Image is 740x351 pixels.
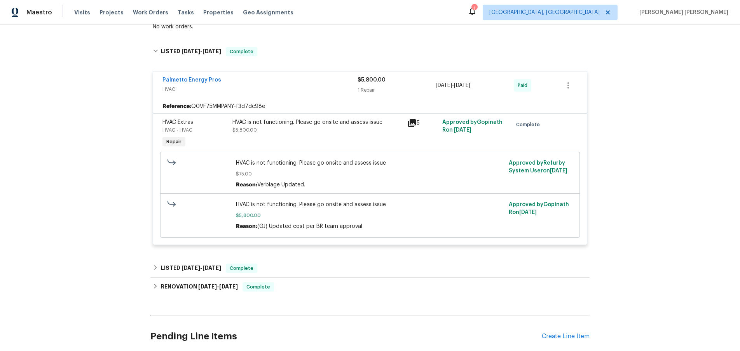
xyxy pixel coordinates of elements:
div: 1 Repair [358,86,436,94]
span: HVAC [162,85,358,93]
span: HVAC is not functioning. Please go onsite and assess issue [236,201,504,209]
div: No work orders. [153,23,587,31]
span: HVAC - HVAC [162,128,192,132]
span: [DATE] [202,49,221,54]
span: Verbiage Updated. [257,182,305,188]
span: Approved by Gopinath R on [442,120,503,133]
span: $75.00 [236,170,504,178]
span: Complete [243,283,273,291]
div: RENOVATION [DATE]-[DATE]Complete [150,278,590,296]
div: LISTED [DATE]-[DATE]Complete [150,259,590,278]
span: Approved by Gopinath R on [509,202,569,215]
span: Geo Assignments [243,9,293,16]
span: - [198,284,238,289]
span: [DATE] [454,83,470,88]
span: Projects [99,9,124,16]
span: Properties [203,9,234,16]
span: [DATE] [182,49,200,54]
span: $5,800.00 [358,77,386,83]
span: Work Orders [133,9,168,16]
h6: LISTED [161,264,221,273]
span: [GEOGRAPHIC_DATA], [GEOGRAPHIC_DATA] [489,9,600,16]
b: Reference: [162,103,191,110]
div: LISTED [DATE]-[DATE]Complete [150,39,590,64]
span: [DATE] [219,284,238,289]
span: [DATE] [454,127,471,133]
div: HVAC is not functioning. Please go onsite and assess issue [232,118,403,126]
span: [PERSON_NAME] [PERSON_NAME] [636,9,728,16]
span: $5,800.00 [236,212,504,219]
span: HVAC Extras [162,120,193,125]
div: 5 [407,118,438,128]
span: [DATE] [550,168,567,174]
span: [DATE] [182,265,200,271]
span: Approved by Refurby System User on [509,160,567,174]
h6: RENOVATION [161,282,238,292]
span: Visits [74,9,90,16]
span: Repair [163,138,185,146]
div: 1 [471,5,477,12]
span: $5,800.00 [232,128,257,132]
span: Complete [227,264,257,272]
span: [DATE] [519,210,537,215]
span: [DATE] [198,284,217,289]
span: - [182,49,221,54]
span: - [182,265,221,271]
span: - [436,82,470,89]
span: Reason: [236,182,257,188]
span: Reason: [236,224,257,229]
span: (GJ) Updated cost per BR team approval [257,224,362,229]
span: [DATE] [202,265,221,271]
span: Tasks [178,10,194,15]
div: Create Line Item [542,333,590,340]
a: Palmetto Energy Pros [162,77,221,83]
span: Paid [518,82,531,89]
span: Maestro [26,9,52,16]
span: [DATE] [436,83,452,88]
span: Complete [516,121,543,129]
span: HVAC is not functioning. Please go onsite and assess issue [236,159,504,167]
h6: LISTED [161,47,221,56]
span: Complete [227,48,257,56]
div: Q0VF75MMPANY-f3d7dc98e [153,99,587,113]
